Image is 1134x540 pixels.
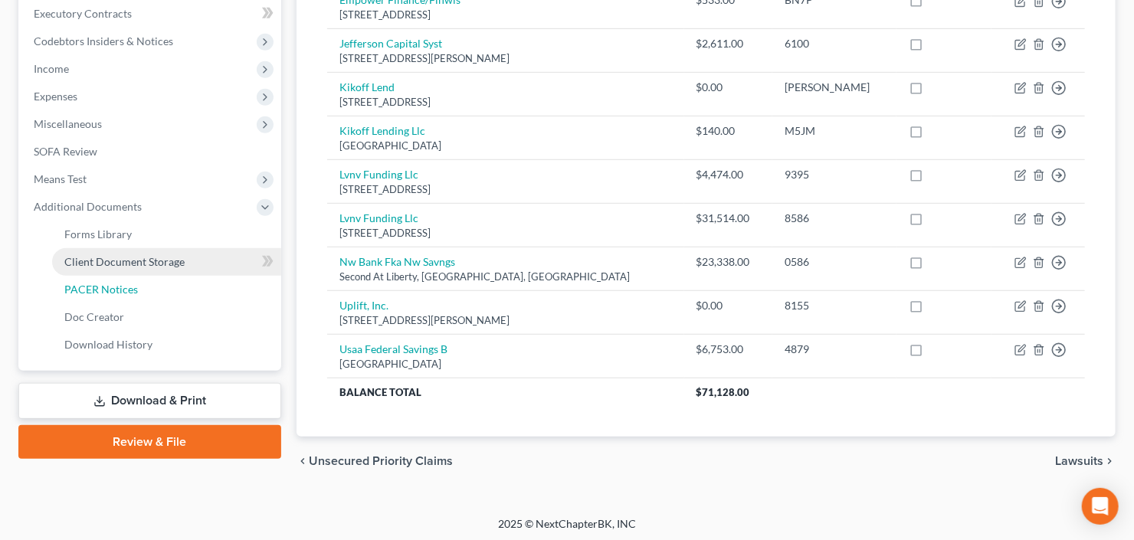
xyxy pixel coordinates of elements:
span: Expenses [34,90,77,103]
div: [PERSON_NAME] [785,80,884,95]
i: chevron_left [297,455,309,467]
a: Lvnv Funding Llc [339,168,418,181]
th: Balance Total [327,378,684,406]
a: Kikoff Lend [339,80,395,93]
button: chevron_left Unsecured Priority Claims [297,455,453,467]
div: 6100 [785,36,884,51]
span: PACER Notices [64,283,138,296]
button: Lawsuits chevron_right [1055,455,1116,467]
span: Unsecured Priority Claims [309,455,453,467]
span: Income [34,62,69,75]
div: Open Intercom Messenger [1082,488,1119,525]
div: [GEOGRAPHIC_DATA] [339,357,672,371]
i: chevron_right [1103,455,1116,467]
div: $4,474.00 [696,167,761,182]
div: 4879 [785,342,884,357]
div: [STREET_ADDRESS][PERSON_NAME] [339,51,672,66]
div: [STREET_ADDRESS] [339,95,672,110]
a: Download History [52,331,281,358]
div: $0.00 [696,80,761,95]
div: [STREET_ADDRESS] [339,8,672,22]
span: Additional Documents [34,200,142,213]
a: Jefferson Capital Syst [339,37,442,50]
a: Uplift, Inc. [339,299,388,312]
div: $6,753.00 [696,342,761,357]
a: Kikoff Lending Llc [339,124,425,137]
div: 9395 [785,167,884,182]
span: Lawsuits [1055,455,1103,467]
div: $23,338.00 [696,254,761,270]
a: Nw Bank Fka Nw Savngs [339,255,455,268]
div: 8155 [785,298,884,313]
a: Usaa Federal Savings B [339,342,447,355]
span: Client Document Storage [64,255,185,268]
span: Executory Contracts [34,7,132,20]
div: 8586 [785,211,884,226]
span: Download History [64,338,152,351]
span: Miscellaneous [34,117,102,130]
div: [STREET_ADDRESS] [339,182,672,197]
span: $71,128.00 [696,386,750,398]
a: SOFA Review [21,138,281,165]
span: Codebtors Insiders & Notices [34,34,173,47]
a: Review & File [18,425,281,459]
a: Client Document Storage [52,248,281,276]
div: $140.00 [696,123,761,139]
a: Doc Creator [52,303,281,331]
span: Means Test [34,172,87,185]
div: Second At Liberty, [GEOGRAPHIC_DATA], [GEOGRAPHIC_DATA] [339,270,672,284]
div: $31,514.00 [696,211,761,226]
span: Forms Library [64,227,132,241]
span: Doc Creator [64,310,124,323]
div: [STREET_ADDRESS] [339,226,672,241]
div: $0.00 [696,298,761,313]
div: [GEOGRAPHIC_DATA] [339,139,672,153]
div: M5JM [785,123,884,139]
div: 0586 [785,254,884,270]
a: Lvnv Funding Llc [339,211,418,224]
div: [STREET_ADDRESS][PERSON_NAME] [339,313,672,328]
a: Forms Library [52,221,281,248]
div: $2,611.00 [696,36,761,51]
a: PACER Notices [52,276,281,303]
a: Download & Print [18,383,281,419]
span: SOFA Review [34,145,97,158]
